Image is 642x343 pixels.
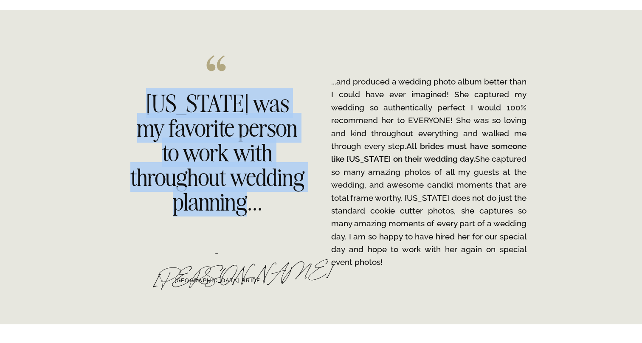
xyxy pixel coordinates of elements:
p: ...and produced a wedding photo album better than I could have ever imagined! She captured my wed... [331,75,527,269]
b: All brides must have someone like [US_STATE] on their wedding day. [331,141,527,163]
h2: [US_STATE] was my favorite person to work with throughout wedding planning... [130,91,304,209]
div: - [PERSON_NAME] [152,241,282,276]
a: [GEOGRAPHIC_DATA] BRIDE [160,276,274,285]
